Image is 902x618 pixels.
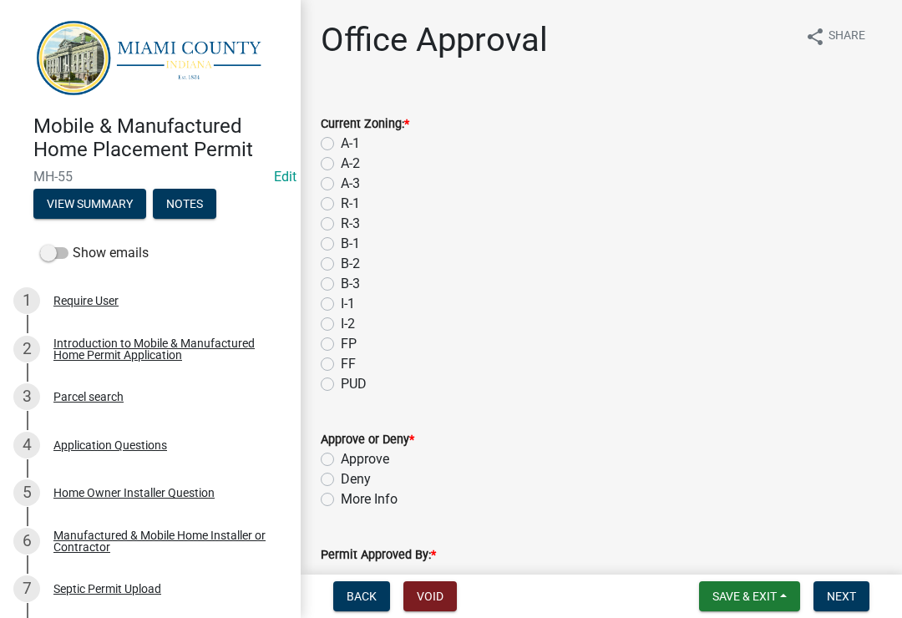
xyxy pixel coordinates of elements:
h1: Office Approval [321,20,548,60]
label: A-3 [341,174,360,194]
label: [PERSON_NAME] [341,565,441,585]
label: I-2 [341,314,355,334]
label: R-3 [341,214,360,234]
div: Require User [53,295,119,306]
h4: Mobile & Manufactured Home Placement Permit [33,114,287,163]
button: View Summary [33,189,146,219]
button: Back [333,581,390,611]
span: Save & Exit [712,590,777,603]
div: 4 [13,432,40,458]
div: Application Questions [53,439,167,451]
label: FP [341,334,357,354]
label: B-3 [341,274,360,294]
label: R-1 [341,194,360,214]
div: Introduction to Mobile & Manufactured Home Permit Application [53,337,274,361]
div: 2 [13,336,40,362]
wm-modal-confirm: Edit Application Number [274,169,296,185]
label: FF [341,354,356,374]
button: Next [813,581,869,611]
button: Notes [153,189,216,219]
i: share [805,27,825,47]
div: Manufactured & Mobile Home Installer or Contractor [53,529,274,553]
label: PUD [341,374,367,394]
span: Share [829,27,865,47]
div: Septic Permit Upload [53,583,161,595]
button: Save & Exit [699,581,800,611]
div: 1 [13,287,40,314]
label: Approve [341,449,389,469]
label: Current Zoning: [321,119,409,130]
label: More Info [341,489,398,509]
div: 7 [13,575,40,602]
img: Miami County, Indiana [33,18,274,97]
span: Back [347,590,377,603]
label: A-2 [341,154,360,174]
wm-modal-confirm: Notes [153,198,216,211]
button: Void [403,581,457,611]
label: B-1 [341,234,360,254]
wm-modal-confirm: Summary [33,198,146,211]
label: Show emails [40,243,149,263]
div: 6 [13,528,40,555]
span: MH-55 [33,169,267,185]
label: Deny [341,469,371,489]
label: Permit Approved By: [321,550,436,561]
div: 3 [13,383,40,410]
label: A-1 [341,134,360,154]
div: 5 [13,479,40,506]
div: Parcel search [53,391,124,403]
span: Next [827,590,856,603]
button: shareShare [792,20,879,53]
label: I-1 [341,294,355,314]
label: Approve or Deny [321,434,414,446]
div: Home Owner Installer Question [53,487,215,499]
label: B-2 [341,254,360,274]
a: Edit [274,169,296,185]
